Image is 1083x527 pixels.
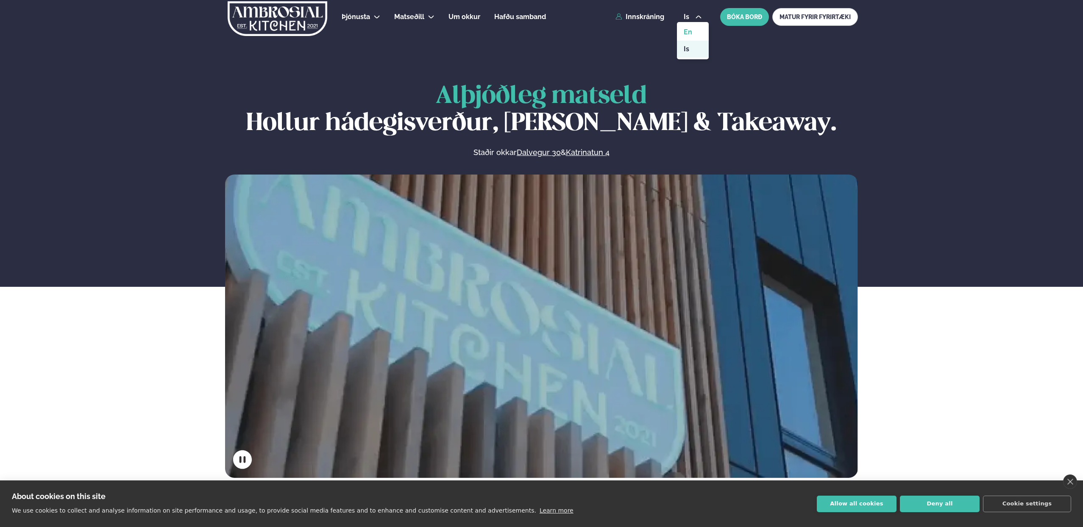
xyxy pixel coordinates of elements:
span: Hafðu samband [494,13,546,21]
img: logo [227,1,328,36]
a: is [677,41,709,58]
p: Staðir okkar & [381,147,702,158]
span: is [684,14,692,20]
button: BÓKA BORÐ [720,8,769,26]
a: Hafðu samband [494,12,546,22]
button: Cookie settings [983,496,1071,512]
a: Innskráning [615,13,664,21]
a: Dalvegur 30 [517,147,561,158]
p: We use cookies to collect and analyse information on site performance and usage, to provide socia... [12,507,536,514]
a: en [677,24,709,41]
a: Learn more [540,507,574,514]
button: is [677,14,709,20]
a: Um okkur [448,12,480,22]
a: Matseðill [394,12,424,22]
h1: Hollur hádegisverður, [PERSON_NAME] & Takeaway. [225,83,858,137]
a: MATUR FYRIR FYRIRTÆKI [772,8,858,26]
span: Alþjóðleg matseld [436,85,647,108]
strong: About cookies on this site [12,492,106,501]
button: Deny all [900,496,980,512]
span: Þjónusta [342,13,370,21]
a: Þjónusta [342,12,370,22]
a: Katrinatun 4 [566,147,610,158]
span: Matseðill [394,13,424,21]
button: Allow all cookies [817,496,896,512]
span: Um okkur [448,13,480,21]
a: close [1063,474,1077,489]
